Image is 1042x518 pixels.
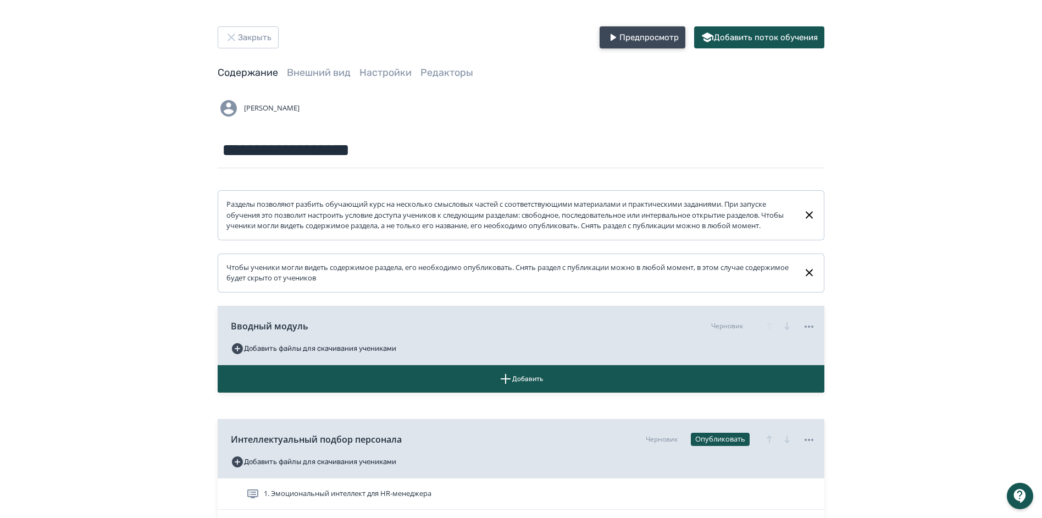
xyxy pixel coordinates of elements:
div: Черновик [711,321,743,331]
button: Добавить [218,365,824,393]
div: Черновик [646,434,678,444]
span: Интеллектуальный подбор персонала [231,433,402,446]
a: Внешний вид [287,67,351,79]
span: 1. Эмоциональный интеллект для HR-менеджера [264,488,431,499]
span: [PERSON_NAME] [244,103,300,114]
a: Настройки [359,67,412,79]
div: Чтобы ученики могли видеть содержимое раздела, его необходимо опубликовать. Снять раздел с публик... [226,262,794,284]
div: 1. Эмоциональный интеллект для HR-менеджера [218,478,824,510]
button: Предпросмотр [600,26,685,48]
span: Вводный модуль [231,319,308,333]
a: Содержание [218,67,278,79]
button: Закрыть [218,26,279,48]
button: Добавить поток обучения [694,26,824,48]
button: Добавить файлы для скачивания учениками [231,340,396,357]
button: Опубликовать [691,433,750,446]
div: Разделы позволяют разбить обучающий курс на несколько смысловых частей с соответствующими материа... [226,199,794,232]
a: Редакторы [420,67,473,79]
button: Добавить файлы для скачивания учениками [231,453,396,471]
